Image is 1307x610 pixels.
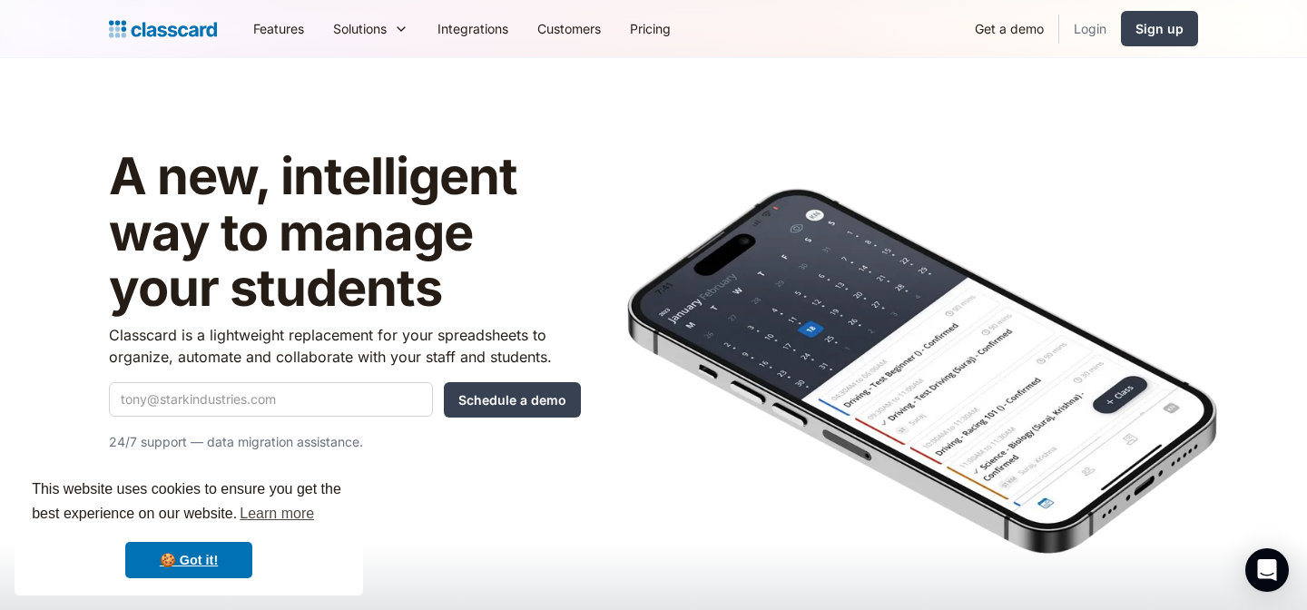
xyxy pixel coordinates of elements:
input: Schedule a demo [444,382,581,418]
div: Solutions [319,8,423,49]
div: Sign up [1135,19,1184,38]
a: Customers [523,8,615,49]
p: Classcard is a lightweight replacement for your spreadsheets to organize, automate and collaborat... [109,324,581,368]
a: Features [239,8,319,49]
a: dismiss cookie message [125,542,252,578]
a: Pricing [615,8,685,49]
a: Get a demo [960,8,1058,49]
a: Login [1059,8,1121,49]
a: Logo [109,16,217,42]
div: Solutions [333,19,387,38]
p: 24/7 support — data migration assistance. [109,431,581,453]
h1: A new, intelligent way to manage your students [109,149,581,317]
div: cookieconsent [15,461,363,595]
a: Integrations [423,8,523,49]
a: learn more about cookies [237,500,317,527]
a: Sign up [1121,11,1198,46]
div: Open Intercom Messenger [1245,548,1289,592]
span: This website uses cookies to ensure you get the best experience on our website. [32,478,346,527]
form: Quick Demo Form [109,382,581,418]
input: tony@starkindustries.com [109,382,433,417]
